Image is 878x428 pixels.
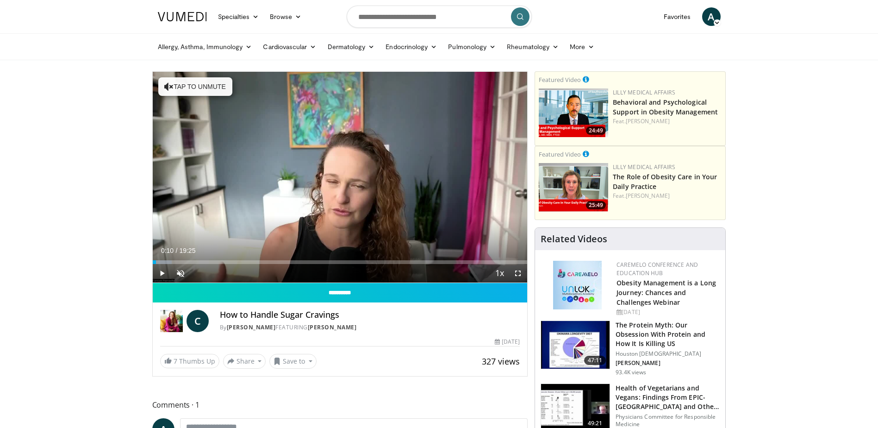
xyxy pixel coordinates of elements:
[501,38,564,56] a: Rheumatology
[220,323,520,332] div: By FEATURING
[613,117,722,126] div: Feat.
[264,7,307,26] a: Browse
[152,38,258,56] a: Allergy, Asthma, Immunology
[257,38,322,56] a: Cardiovascular
[176,247,178,254] span: /
[541,321,610,369] img: b7b8b05e-5021-418b-a89a-60a270e7cf82.150x105_q85_crop-smart_upscale.jpg
[161,247,174,254] span: 0:10
[586,201,606,209] span: 25:49
[223,354,266,369] button: Share
[613,88,675,96] a: Lilly Medical Affairs
[269,354,317,369] button: Save to
[616,359,720,367] p: [PERSON_NAME]
[539,163,608,212] img: e1208b6b-349f-4914-9dd7-f97803bdbf1d.png.150x105_q85_crop-smart_upscale.png
[539,88,608,137] img: ba3304f6-7838-4e41-9c0f-2e31ebde6754.png.150x105_q85_crop-smart_upscale.png
[179,247,195,254] span: 19:25
[308,323,357,331] a: [PERSON_NAME]
[553,261,602,309] img: 45df64a9-a6de-482c-8a90-ada250f7980c.png.150x105_q85_autocrop_double_scale_upscale_version-0.2.jpg
[171,264,190,283] button: Unmute
[187,310,209,332] a: C
[541,321,720,376] a: 47:11 The Protein Myth: Our Obsession With Protein and How It Is Killing US Houston [DEMOGRAPHIC_...
[322,38,380,56] a: Dermatology
[495,338,520,346] div: [DATE]
[153,72,528,283] video-js: Video Player
[613,172,717,191] a: The Role of Obesity Care in Your Daily Practice
[212,7,265,26] a: Specialties
[613,192,722,200] div: Feat.
[564,38,600,56] a: More
[539,76,581,84] small: Featured Video
[220,310,520,320] h4: How to Handle Sugar Cravings
[158,77,232,96] button: Tap to unmute
[482,356,520,367] span: 327 views
[626,192,670,200] a: [PERSON_NAME]
[509,264,527,283] button: Fullscreen
[539,150,581,158] small: Featured Video
[539,163,608,212] a: 25:49
[380,38,442,56] a: Endocrinology
[616,261,698,277] a: CaReMeLO Conference and Education Hub
[616,278,716,307] a: Obesity Management is a Long Journey: Chances and Challenges Webinar
[153,260,528,264] div: Progress Bar
[613,98,718,116] a: Behavioral and Psychological Support in Obesity Management
[174,357,177,365] span: 7
[347,6,532,28] input: Search topics, interventions
[613,163,675,171] a: Lilly Medical Affairs
[616,350,720,358] p: Houston [DEMOGRAPHIC_DATA]
[158,12,207,21] img: VuMedi Logo
[616,369,646,376] p: 93.4K views
[160,354,219,368] a: 7 Thumbs Up
[616,413,720,428] p: Physicians Committee for Responsible Medicine
[152,399,528,411] span: Comments 1
[616,384,720,411] h3: Health of Vegetarians and Vegans: Findings From EPIC-[GEOGRAPHIC_DATA] and Othe…
[442,38,501,56] a: Pulmonology
[539,88,608,137] a: 24:49
[541,233,607,245] h4: Related Videos
[153,264,171,283] button: Play
[586,126,606,135] span: 24:49
[626,117,670,125] a: [PERSON_NAME]
[658,7,697,26] a: Favorites
[702,7,721,26] a: A
[584,356,606,365] span: 47:11
[616,308,718,316] div: [DATE]
[160,310,183,332] img: Dr. Carolynn Francavilla
[490,264,509,283] button: Playback Rate
[227,323,276,331] a: [PERSON_NAME]
[584,419,606,428] span: 49:21
[616,321,720,348] h3: The Protein Myth: Our Obsession With Protein and How It Is Killing US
